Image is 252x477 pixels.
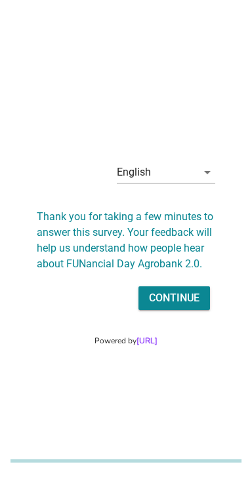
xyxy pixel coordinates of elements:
[117,166,151,178] div: English
[136,335,157,346] a: [URL]
[37,196,215,272] h2: Thank you for taking a few minutes to answer this survey. Your feedback will help us understand h...
[16,335,236,347] div: Powered by
[199,164,215,180] i: arrow_drop_down
[149,290,199,306] div: Continue
[138,286,210,310] button: Continue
